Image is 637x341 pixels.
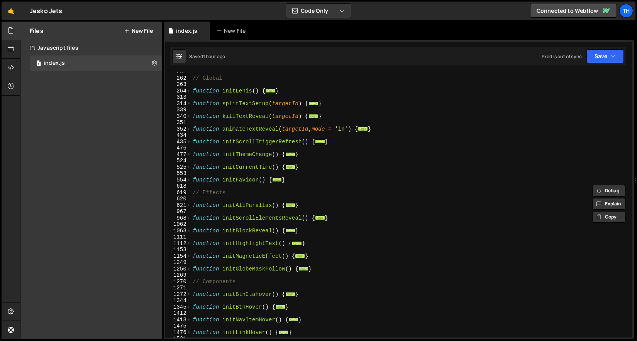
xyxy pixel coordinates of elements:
[586,49,624,63] button: Save
[285,203,295,207] span: ...
[285,165,295,169] span: ...
[619,4,633,18] a: Th
[165,126,191,133] div: 352
[315,139,325,143] span: ...
[289,317,299,321] span: ...
[20,40,162,55] div: Javascript files
[165,221,191,228] div: 1062
[295,254,305,258] span: ...
[165,234,191,240] div: 1111
[165,164,191,171] div: 525
[165,190,191,196] div: 619
[285,292,295,296] span: ...
[308,114,318,118] span: ...
[165,139,191,145] div: 435
[308,101,318,105] span: ...
[165,183,191,190] div: 618
[165,88,191,94] div: 264
[165,259,191,266] div: 1249
[165,272,191,279] div: 1269
[124,28,153,34] button: New File
[542,53,582,60] div: Prod is out of sync
[165,113,191,120] div: 340
[165,202,191,209] div: 621
[165,208,191,215] div: 967
[30,27,44,35] h2: Files
[165,119,191,126] div: 351
[285,152,295,156] span: ...
[298,266,308,270] span: ...
[165,94,191,101] div: 313
[165,81,191,88] div: 263
[292,241,302,245] span: ...
[165,323,191,329] div: 1475
[165,240,191,247] div: 1112
[165,247,191,253] div: 1153
[30,6,63,15] div: Jesko Jets
[36,61,41,67] span: 1
[165,253,191,260] div: 1154
[30,55,162,71] div: 16759/45776.js
[165,170,191,177] div: 553
[165,145,191,151] div: 476
[203,53,225,60] div: 1 hour ago
[592,198,625,210] button: Explain
[165,75,191,82] div: 262
[165,177,191,183] div: 554
[44,60,65,67] div: index.js
[165,317,191,323] div: 1413
[358,126,368,131] span: ...
[279,330,289,334] span: ...
[275,304,285,309] span: ...
[165,107,191,113] div: 339
[165,151,191,158] div: 477
[165,215,191,222] div: 968
[165,297,191,304] div: 1344
[266,88,276,92] span: ...
[165,266,191,272] div: 1250
[272,177,282,181] span: ...
[216,27,249,35] div: New File
[165,132,191,139] div: 434
[165,329,191,336] div: 1476
[592,185,625,197] button: Debug
[165,196,191,202] div: 620
[189,53,225,60] div: Saved
[165,158,191,164] div: 524
[592,211,625,223] button: Copy
[165,279,191,285] div: 1270
[165,304,191,311] div: 1345
[165,285,191,291] div: 1271
[2,2,20,20] a: 🤙
[176,27,197,35] div: index.js
[286,4,351,18] button: Code Only
[165,310,191,317] div: 1412
[530,4,617,18] a: Connected to Webflow
[165,228,191,234] div: 1063
[315,215,325,220] span: ...
[165,101,191,107] div: 314
[285,228,295,232] span: ...
[165,291,191,298] div: 1272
